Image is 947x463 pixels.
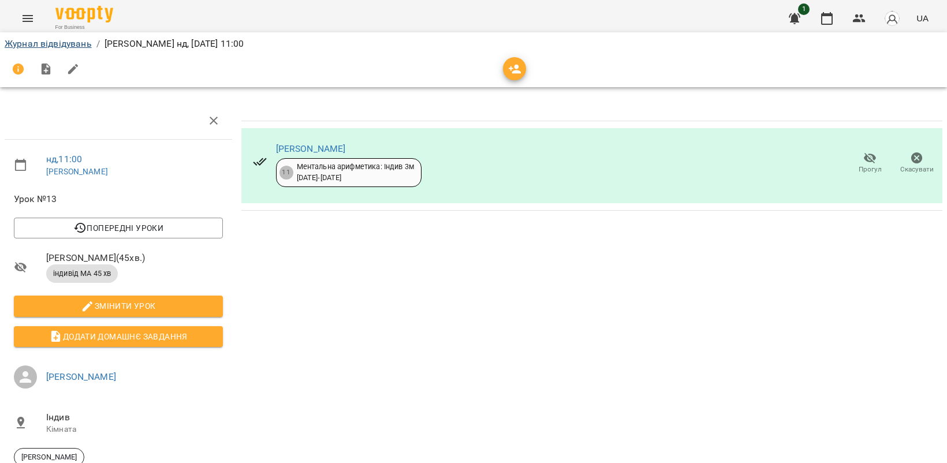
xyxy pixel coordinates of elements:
[46,154,82,165] a: нд , 11:00
[847,147,893,180] button: Прогул
[55,6,113,23] img: Voopty Logo
[14,218,223,238] button: Попередні уроки
[23,330,214,343] span: Додати домашнє завдання
[916,12,929,24] span: UA
[105,37,244,51] p: [PERSON_NAME] нд, [DATE] 11:00
[96,37,100,51] li: /
[46,167,108,176] a: [PERSON_NAME]
[46,251,223,265] span: [PERSON_NAME] ( 45 хв. )
[46,410,223,424] span: Індив
[14,452,84,462] span: [PERSON_NAME]
[14,326,223,347] button: Додати домашнє завдання
[912,8,933,29] button: UA
[5,37,942,51] nav: breadcrumb
[297,162,414,183] div: Ментальна арифметика: Індив 3м [DATE] - [DATE]
[55,24,113,31] span: For Business
[5,38,92,49] a: Журнал відвідувань
[46,371,116,382] a: [PERSON_NAME]
[14,296,223,316] button: Змінити урок
[859,165,882,174] span: Прогул
[23,299,214,313] span: Змінити урок
[23,221,214,235] span: Попередні уроки
[46,424,223,435] p: Кімната
[276,143,346,154] a: [PERSON_NAME]
[900,165,934,174] span: Скасувати
[279,166,293,180] div: 11
[798,3,810,15] span: 1
[884,10,900,27] img: avatar_s.png
[46,268,118,279] span: індивід МА 45 хв
[14,5,42,32] button: Menu
[893,147,940,180] button: Скасувати
[14,192,223,206] span: Урок №13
